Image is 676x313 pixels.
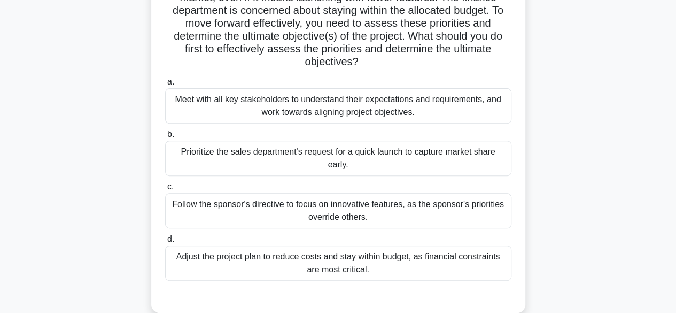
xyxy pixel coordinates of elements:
span: a. [167,77,174,86]
div: Prioritize the sales department's request for a quick launch to capture market share early. [165,141,511,176]
div: Adjust the project plan to reduce costs and stay within budget, as financial constraints are most... [165,246,511,281]
span: b. [167,129,174,139]
span: d. [167,234,174,243]
span: c. [167,182,174,191]
div: Meet with all key stakeholders to understand their expectations and requirements, and work toward... [165,88,511,124]
div: Follow the sponsor's directive to focus on innovative features, as the sponsor's priorities overr... [165,193,511,228]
